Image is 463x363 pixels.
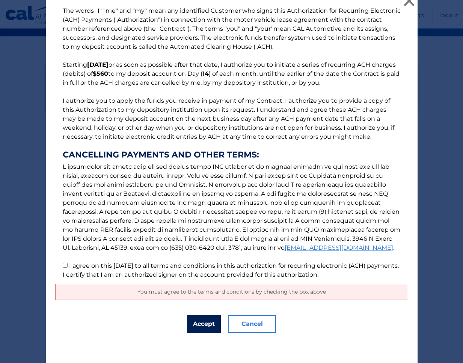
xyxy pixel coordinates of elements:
label: I agree on this [DATE] to all terms and conditions in this authorization for recurring electronic... [63,262,399,278]
a: [EMAIL_ADDRESS][DOMAIN_NAME] [285,244,393,251]
button: Accept [187,315,221,333]
b: 14 [202,70,209,77]
span: You must agree to the terms and conditions by checking the box above [137,288,326,295]
b: $560 [93,70,108,77]
button: Cancel [228,315,276,333]
b: [DATE] [87,61,109,68]
strong: CANCELLING PAYMENTS AND OTHER TERMS: [63,150,401,159]
p: The words "I" "me" and "my" mean any identified Customer who signs this Authorization for Recurri... [55,6,408,279]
